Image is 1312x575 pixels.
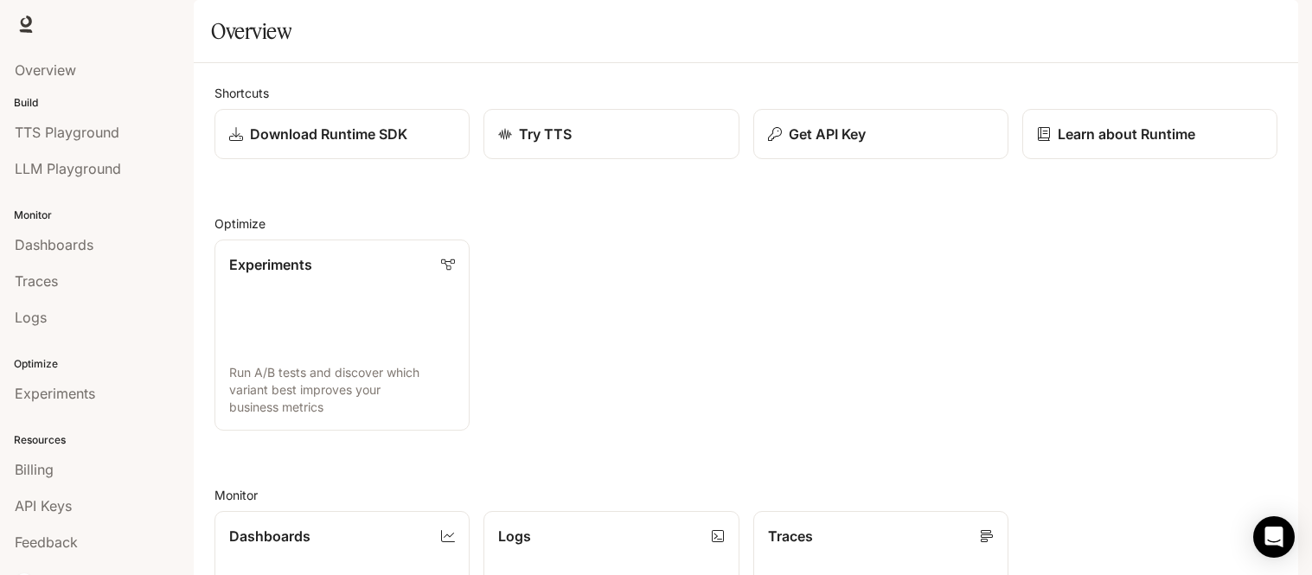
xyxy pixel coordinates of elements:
h2: Shortcuts [214,84,1277,102]
p: Logs [498,526,531,546]
p: Dashboards [229,526,310,546]
div: Open Intercom Messenger [1253,516,1295,558]
p: Run A/B tests and discover which variant best improves your business metrics [229,364,455,416]
p: Download Runtime SDK [250,124,407,144]
h2: Monitor [214,486,1277,504]
p: Try TTS [519,124,572,144]
a: ExperimentsRun A/B tests and discover which variant best improves your business metrics [214,240,470,431]
h2: Optimize [214,214,1277,233]
p: Get API Key [789,124,866,144]
p: Traces [768,526,813,546]
a: Try TTS [483,109,739,159]
p: Learn about Runtime [1058,124,1195,144]
a: Learn about Runtime [1022,109,1277,159]
p: Experiments [229,254,312,275]
h1: Overview [211,14,291,48]
button: Get API Key [753,109,1008,159]
a: Download Runtime SDK [214,109,470,159]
